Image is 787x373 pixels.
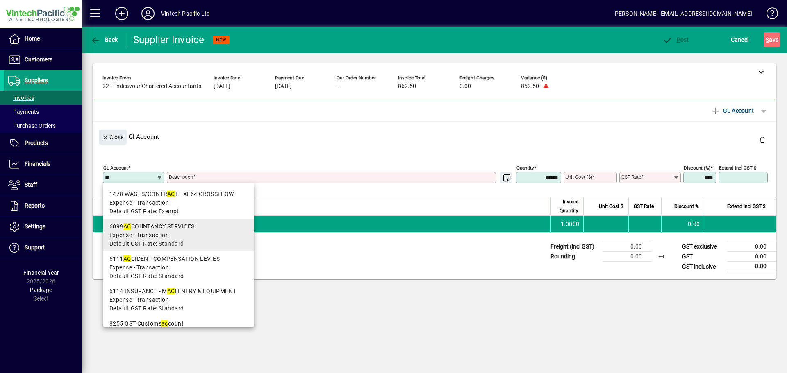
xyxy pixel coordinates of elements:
[766,36,769,43] span: S
[167,191,175,197] em: AC
[109,222,248,231] div: 6099 COUNTANCY SERVICES
[103,316,254,348] mat-option: 8255 GST Customs account
[566,174,592,180] mat-label: Unit Cost ($)
[729,32,751,47] button: Cancel
[102,131,123,144] span: Close
[4,175,82,195] a: Staff
[169,174,193,180] mat-label: Description
[275,83,292,90] span: [DATE]
[678,242,727,252] td: GST exclusive
[25,56,52,63] span: Customers
[25,161,50,167] span: Financials
[109,263,169,272] span: Expense - Transaction
[109,319,248,328] div: 8255 GST Customs count
[161,7,210,20] div: Vintech Pacific Ltd
[764,32,780,47] button: Save
[4,91,82,105] a: Invoices
[216,37,226,43] span: NEW
[25,35,40,42] span: Home
[753,136,772,143] app-page-header-button: Delete
[109,296,169,304] span: Expense - Transaction
[546,252,603,262] td: Rounding
[4,119,82,133] a: Purchase Orders
[677,36,680,43] span: P
[25,77,48,84] span: Suppliers
[678,252,727,262] td: GST
[103,165,128,171] mat-label: GL Account
[167,288,175,294] em: AC
[731,33,749,46] span: Cancel
[8,122,56,129] span: Purchase Orders
[102,83,201,90] span: 22 - Endeavour Chartered Accountants
[25,140,48,146] span: Products
[727,202,766,211] span: Extend incl GST $
[661,216,704,232] td: 0.00
[89,32,120,47] button: Back
[521,83,539,90] span: 862.50
[161,320,168,327] em: ac
[214,83,230,90] span: [DATE]
[719,165,756,171] mat-label: Extend incl GST $
[109,6,135,21] button: Add
[109,231,169,240] span: Expense - Transaction
[753,130,772,149] button: Delete
[99,130,127,145] button: Close
[8,95,34,101] span: Invoices
[109,190,248,199] div: 1478 WAGES/CONTR T - XL64 CROSSFLOW
[8,109,39,115] span: Payments
[103,219,254,251] mat-option: 6099 ACCOUNTANCY SERVICES
[634,202,654,211] span: GST Rate
[603,252,652,262] td: 0.00
[109,255,248,263] div: 6111 CIDENT COMPENSATION LEVIES
[459,83,471,90] span: 0.00
[30,287,52,293] span: Package
[97,133,129,140] app-page-header-button: Close
[398,83,416,90] span: 862.50
[660,32,691,47] button: Post
[123,255,131,262] em: AC
[621,174,641,180] mat-label: GST rate
[678,262,727,272] td: GST inclusive
[25,223,45,230] span: Settings
[4,50,82,70] a: Customers
[91,36,118,43] span: Back
[103,187,254,219] mat-option: 1478 WAGES/CONTRACT - XL64 CROSSFLOW
[103,251,254,284] mat-option: 6111 ACCIDENT COMPENSATION LEVIES
[103,284,254,316] mat-option: 6114 INSURANCE - MACHINERY & EQUIPMENT
[25,181,37,188] span: Staff
[4,154,82,174] a: Financials
[4,133,82,154] a: Products
[674,202,699,211] span: Discount %
[684,165,710,171] mat-label: Discount (%)
[766,33,778,46] span: ave
[727,252,776,262] td: 0.00
[760,2,777,28] a: Knowledge Base
[123,223,131,230] em: AC
[4,237,82,258] a: Support
[603,242,652,252] td: 0.00
[546,242,603,252] td: Freight (incl GST)
[109,272,184,280] span: Default GST Rate: Standard
[4,217,82,237] a: Settings
[727,262,776,272] td: 0.00
[4,105,82,119] a: Payments
[133,33,205,46] div: Supplier Invoice
[25,244,45,251] span: Support
[109,304,184,313] span: Default GST Rate: Standard
[109,207,179,216] span: Default GST Rate: Exempt
[599,202,623,211] span: Unit Cost $
[556,197,578,215] span: Invoice Quantity
[550,216,583,232] td: 1.0000
[82,32,127,47] app-page-header-button: Back
[4,29,82,49] a: Home
[23,269,59,276] span: Financial Year
[109,287,248,296] div: 6114 INSURANCE - M HINERY & EQUIPMENT
[4,196,82,216] a: Reports
[93,122,776,151] div: Gl Account
[109,199,169,207] span: Expense - Transaction
[135,6,161,21] button: Profile
[25,202,45,209] span: Reports
[662,36,689,43] span: ost
[613,7,752,20] div: [PERSON_NAME] [EMAIL_ADDRESS][DOMAIN_NAME]
[337,83,338,90] span: -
